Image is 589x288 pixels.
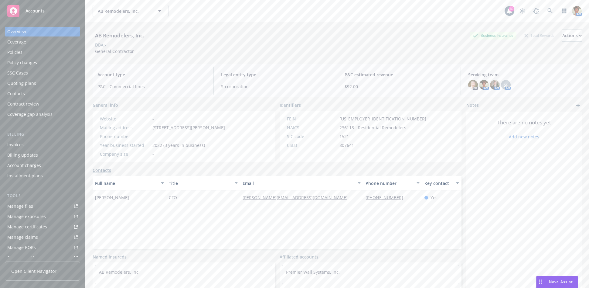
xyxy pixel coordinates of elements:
span: $92.00 [345,83,453,90]
span: Servicing team [468,71,577,78]
button: Key contact [422,176,461,190]
span: CFO [169,194,177,201]
span: SF [504,82,508,88]
button: AB Remodelers, Inc. [93,5,169,17]
span: [STREET_ADDRESS][PERSON_NAME] [152,124,225,131]
a: Manage certificates [5,222,80,232]
div: Tools [5,193,80,199]
a: Affiliated accounts [280,254,318,260]
a: Report a Bug [530,5,542,17]
a: Contacts [5,89,80,99]
span: 1521 [339,133,349,140]
a: Stop snowing [516,5,528,17]
div: Full name [95,180,157,186]
div: Coverage gap analysis [7,109,53,119]
div: DBA: - [95,42,106,48]
button: Email [240,176,363,190]
a: - [152,116,154,122]
div: Year business started [100,142,150,148]
div: NAICS [287,124,337,131]
div: Phone number [100,133,150,140]
a: Add new notes [509,134,539,140]
div: AB Remodelers, Inc. [93,32,147,40]
a: Contract review [5,99,80,109]
button: Phone number [363,176,422,190]
a: Invoices [5,140,80,150]
img: photo [490,80,500,90]
div: Company size [100,151,150,157]
div: Quoting plans [7,78,36,88]
a: Manage BORs [5,243,80,252]
span: 807641 [339,142,354,148]
div: Contract review [7,99,39,109]
a: Policy changes [5,58,80,68]
div: Email [243,180,354,186]
a: Premier Wall Systems, Inc. [286,269,340,275]
span: [US_EMPLOYER_IDENTIFICATION_NUMBER] [339,116,426,122]
div: Contacts [7,89,25,99]
div: Manage exposures [7,212,46,221]
span: Open Client Navigator [11,268,56,274]
span: [PERSON_NAME] [95,194,129,201]
div: Phone number [366,180,413,186]
div: Policies [7,47,22,57]
span: AB Remodelers, Inc. [98,8,150,14]
a: add [574,102,582,109]
div: Overview [7,27,26,36]
a: Named insureds [93,254,127,260]
span: P&C estimated revenue [345,71,453,78]
button: Actions [562,29,582,42]
div: 30 [509,6,514,12]
div: Total Rewards [521,32,557,39]
span: Identifiers [280,102,301,108]
span: General info [93,102,118,108]
span: Legal entity type [221,71,330,78]
div: Manage claims [7,232,38,242]
a: [PERSON_NAME][EMAIL_ADDRESS][DOMAIN_NAME] [243,195,352,200]
span: S-corporation [221,83,330,90]
span: 2022 (3 years in business) [152,142,205,148]
span: There are no notes yet [497,119,551,126]
div: Policy changes [7,58,37,68]
a: Manage files [5,201,80,211]
div: Mailing address [100,124,150,131]
span: Notes [466,102,479,109]
button: Full name [93,176,166,190]
div: Manage certificates [7,222,47,232]
div: Key contact [424,180,452,186]
div: Website [100,116,150,122]
a: SSC Cases [5,68,80,78]
a: Installment plans [5,171,80,181]
a: Accounts [5,2,80,19]
div: Manage files [7,201,33,211]
span: Nova Assist [549,279,573,284]
div: Account charges [7,161,41,170]
span: 236118 - Residential Remodelers [339,124,406,131]
span: General Contractor [95,48,134,54]
a: Coverage [5,37,80,47]
a: Switch app [558,5,570,17]
img: photo [468,80,478,90]
span: P&C - Commercial lines [97,83,206,90]
div: Drag to move [536,276,544,288]
button: Nova Assist [536,276,578,288]
div: Coverage [7,37,26,47]
div: Summary of insurance [7,253,53,263]
a: Search [544,5,556,17]
a: Quoting plans [5,78,80,88]
a: Overview [5,27,80,36]
a: Contacts [93,167,111,173]
a: Manage exposures [5,212,80,221]
button: Title [166,176,240,190]
span: - [152,133,154,140]
div: Installment plans [7,171,43,181]
span: Yes [431,194,437,201]
a: Summary of insurance [5,253,80,263]
img: photo [479,80,489,90]
div: Actions [562,30,582,41]
a: Account charges [5,161,80,170]
a: Billing updates [5,150,80,160]
a: [PHONE_NUMBER] [366,195,408,200]
span: Account type [97,71,206,78]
